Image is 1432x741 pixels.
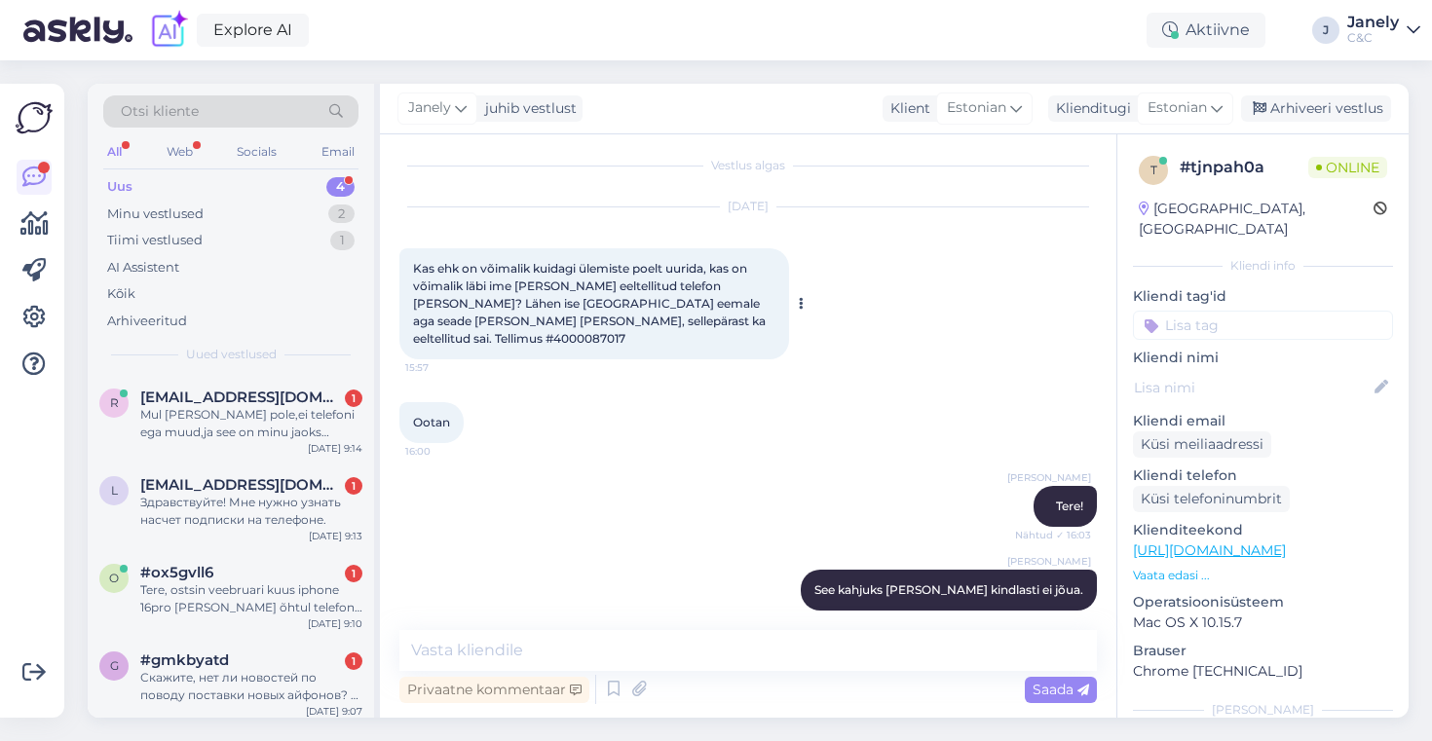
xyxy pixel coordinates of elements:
[1056,499,1083,513] span: Tere!
[1133,612,1393,633] p: Mac OS X 10.15.7
[399,198,1097,215] div: [DATE]
[148,10,189,51] img: explore-ai
[107,204,204,224] div: Minu vestlused
[1015,528,1091,542] span: Nähtud ✓ 16:03
[140,494,362,529] div: Здравствуйте! Мне нужно узнать насчет подписки на телефоне.
[1133,411,1393,431] p: Kliendi email
[408,97,451,119] span: Janely
[121,101,199,122] span: Otsi kliente
[345,565,362,582] div: 1
[233,139,281,165] div: Socials
[399,157,1097,174] div: Vestlus algas
[1007,470,1091,485] span: [PERSON_NAME]
[1133,701,1393,719] div: [PERSON_NAME]
[345,389,362,407] div: 1
[163,139,197,165] div: Web
[1133,286,1393,307] p: Kliendi tag'id
[1133,641,1393,661] p: Brauser
[326,177,355,197] div: 4
[1347,30,1399,46] div: C&C
[103,139,126,165] div: All
[140,564,213,581] span: #ox5gvll6
[345,652,362,670] div: 1
[1133,592,1393,612] p: Operatsioonisüsteem
[107,312,187,331] div: Arhiveeritud
[111,483,118,498] span: l
[947,97,1006,119] span: Estonian
[814,582,1083,597] span: See kahjuks [PERSON_NAME] kindlasti ei jõua.
[318,139,358,165] div: Email
[1139,199,1374,240] div: [GEOGRAPHIC_DATA], [GEOGRAPHIC_DATA]
[1133,465,1393,486] p: Kliendi telefon
[1134,377,1371,398] input: Lisa nimi
[413,415,450,429] span: Ootan
[330,231,355,250] div: 1
[186,346,277,363] span: Uued vestlused
[140,476,343,494] span: lapsin1989@mail.ru
[140,406,362,441] div: Mul [PERSON_NAME] pole,ei telefoni ega muud,ja see on minu jaoks esmakordne
[1150,163,1157,177] span: t
[345,477,362,495] div: 1
[308,616,362,631] div: [DATE] 9:10
[1347,15,1420,46] a: JanelyC&C
[140,651,229,669] span: #gmkbyatd
[328,204,355,224] div: 2
[1147,13,1265,48] div: Aktiivne
[1133,431,1271,458] div: Küsi meiliaadressi
[1308,157,1387,178] span: Online
[197,14,309,47] a: Explore AI
[405,444,478,459] span: 16:00
[16,99,53,136] img: Askly Logo
[405,360,478,375] span: 15:57
[1133,257,1393,275] div: Kliendi info
[107,258,179,278] div: AI Assistent
[308,441,362,456] div: [DATE] 9:14
[1133,486,1290,512] div: Küsi telefoninumbrit
[1033,681,1089,698] span: Saada
[1148,97,1207,119] span: Estonian
[1133,661,1393,682] p: Chrome [TECHNICAL_ID]
[1312,17,1339,44] div: J
[140,581,362,616] div: Tere, ostsin veebruari kuus iphone 16pro [PERSON_NAME] õhtul telefon kuumenes laadides üle. [PERS...
[1048,98,1131,119] div: Klienditugi
[109,571,119,585] span: o
[107,177,132,197] div: Uus
[1133,348,1393,368] p: Kliendi nimi
[110,658,119,673] span: g
[1133,567,1393,584] p: Vaata edasi ...
[1133,541,1286,559] a: [URL][DOMAIN_NAME]
[1347,15,1399,30] div: Janely
[1241,95,1391,122] div: Arhiveeri vestlus
[1133,311,1393,340] input: Lisa tag
[309,529,362,543] div: [DATE] 9:13
[107,284,135,304] div: Kõik
[107,231,203,250] div: Tiimi vestlused
[1007,554,1091,569] span: [PERSON_NAME]
[413,261,769,346] span: Kas ehk on võimalik kuidagi ülemiste poelt uurida, kas on võimalik läbi ime [PERSON_NAME] eeltell...
[1015,611,1091,626] span: Nähtud ✓ 16:05
[140,669,362,704] div: Скажите, нет ли новостей по поводу поставки новых айфонов? В течение скольки недель должны достав...
[1133,520,1393,540] p: Klienditeekond
[140,389,343,406] span: rozerkelk@gmail.com
[477,98,577,119] div: juhib vestlust
[399,677,589,703] div: Privaatne kommentaar
[306,704,362,719] div: [DATE] 9:07
[1180,156,1308,179] div: # tjnpah0a
[883,98,930,119] div: Klient
[110,395,119,410] span: r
